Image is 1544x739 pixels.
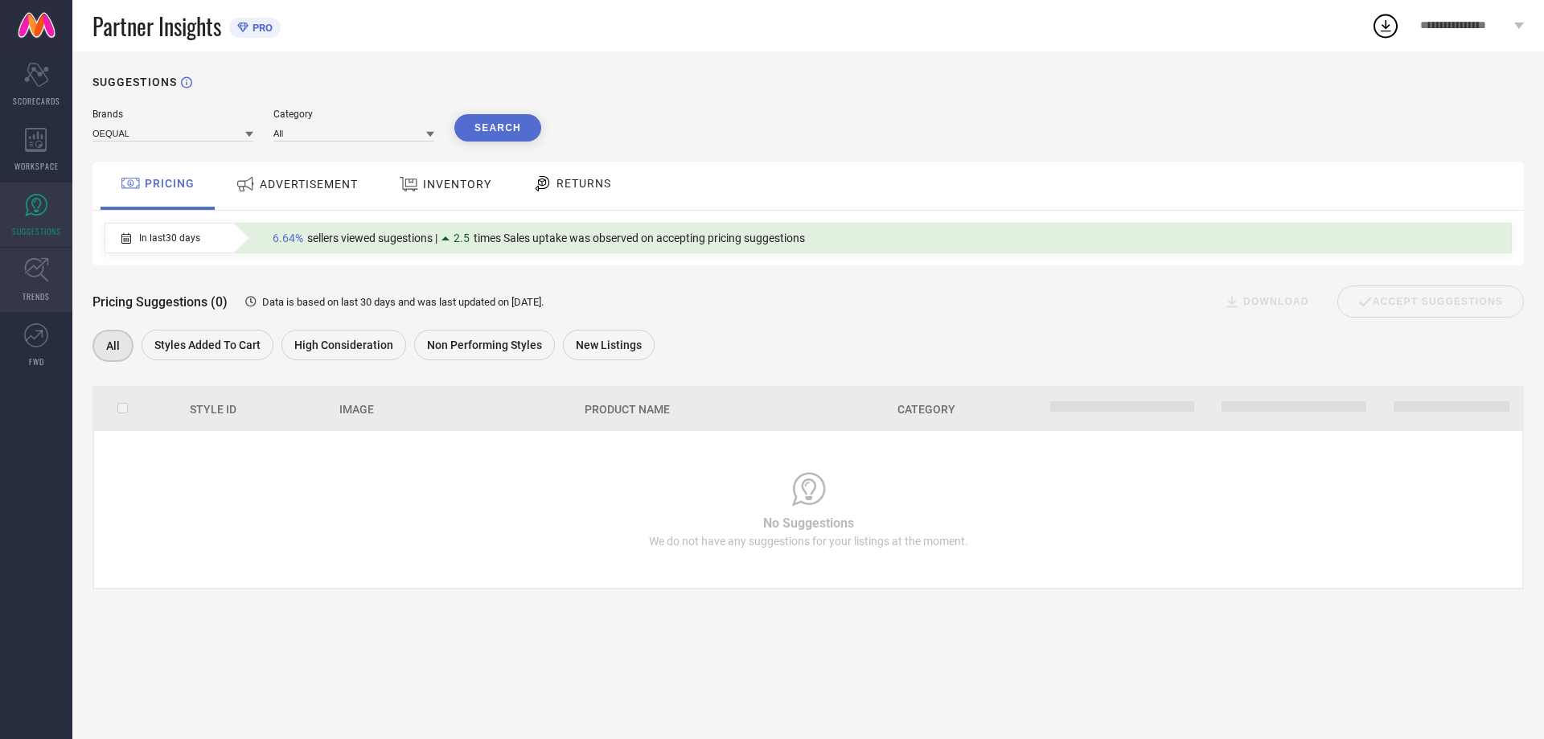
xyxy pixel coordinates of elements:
[260,178,358,191] span: ADVERTISEMENT
[423,178,491,191] span: INVENTORY
[1371,11,1400,40] div: Open download list
[576,339,642,351] span: New Listings
[23,290,50,302] span: TRENDS
[454,232,470,244] span: 2.5
[106,339,120,352] span: All
[265,228,813,248] div: Percentage of sellers who have viewed suggestions for the current Insight Type
[154,339,261,351] span: Styles Added To Cart
[585,403,670,416] span: Product Name
[92,76,177,88] h1: SUGGESTIONS
[427,339,542,351] span: Non Performing Styles
[307,232,437,244] span: sellers viewed sugestions |
[649,535,968,548] span: We do not have any suggestions for your listings at the moment.
[262,296,544,308] span: Data is based on last 30 days and was last updated on [DATE] .
[273,232,303,244] span: 6.64%
[763,515,854,531] span: No Suggestions
[139,232,200,244] span: In last 30 days
[897,403,955,416] span: Category
[92,109,253,120] div: Brands
[339,403,374,416] span: Image
[14,160,59,172] span: WORKSPACE
[29,355,44,367] span: FWD
[190,403,236,416] span: Style Id
[248,22,273,34] span: PRO
[13,95,60,107] span: SCORECARDS
[454,114,541,142] button: Search
[1337,285,1524,318] div: Accept Suggestions
[556,177,611,190] span: RETURNS
[294,339,393,351] span: High Consideration
[474,232,805,244] span: times Sales uptake was observed on accepting pricing suggestions
[92,10,221,43] span: Partner Insights
[12,225,61,237] span: SUGGESTIONS
[145,177,195,190] span: PRICING
[92,294,228,310] span: Pricing Suggestions (0)
[273,109,434,120] div: Category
